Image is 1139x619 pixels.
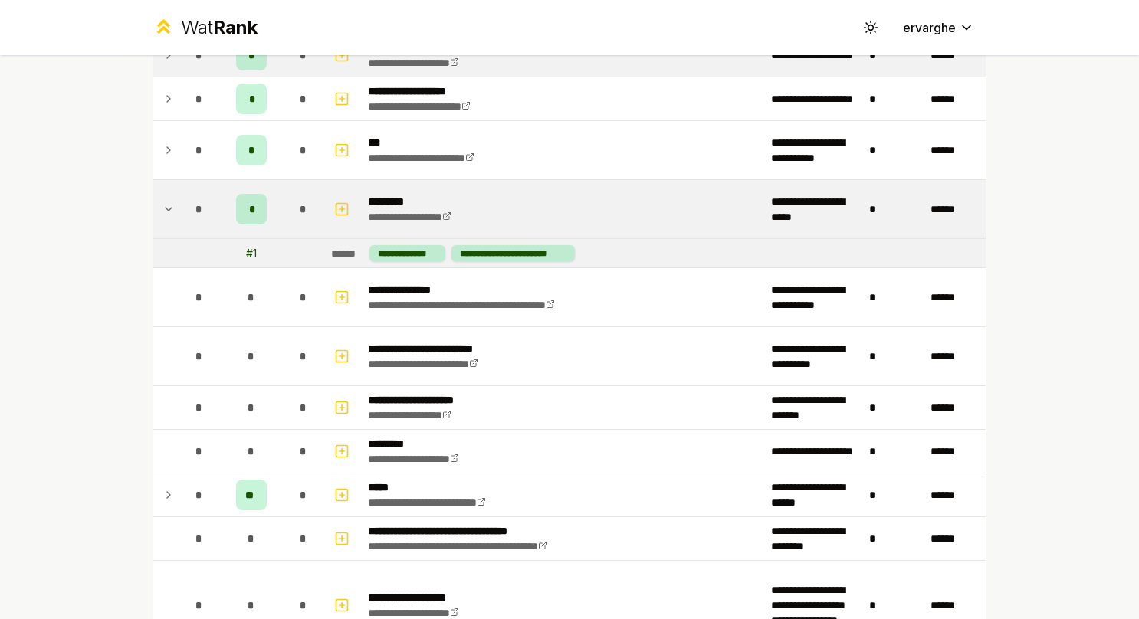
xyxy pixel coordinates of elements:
[246,246,257,261] div: # 1
[213,16,258,38] span: Rank
[891,14,986,41] button: ervarghe
[181,15,258,40] div: Wat
[903,18,956,37] span: ervarghe
[153,15,258,40] a: WatRank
